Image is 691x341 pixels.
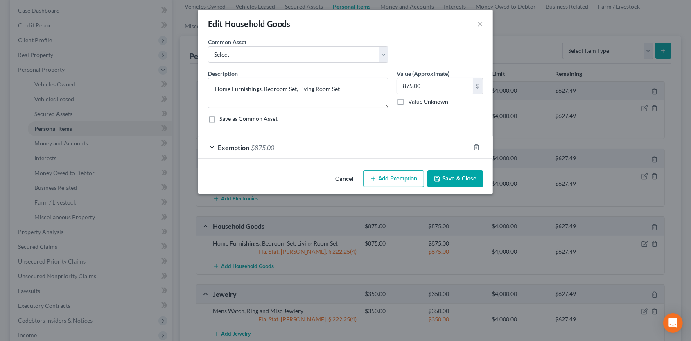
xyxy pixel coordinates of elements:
[477,19,483,29] button: ×
[219,115,278,123] label: Save as Common Asset
[473,78,483,94] div: $
[251,143,274,151] span: $875.00
[397,78,473,94] input: 0.00
[208,70,238,77] span: Description
[218,143,249,151] span: Exemption
[408,98,448,106] label: Value Unknown
[663,313,683,333] div: Open Intercom Messenger
[208,38,246,46] label: Common Asset
[208,18,291,30] div: Edit Household Goods
[427,170,483,187] button: Save & Close
[329,171,360,187] button: Cancel
[397,69,449,78] label: Value (Approximate)
[363,170,424,187] button: Add Exemption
